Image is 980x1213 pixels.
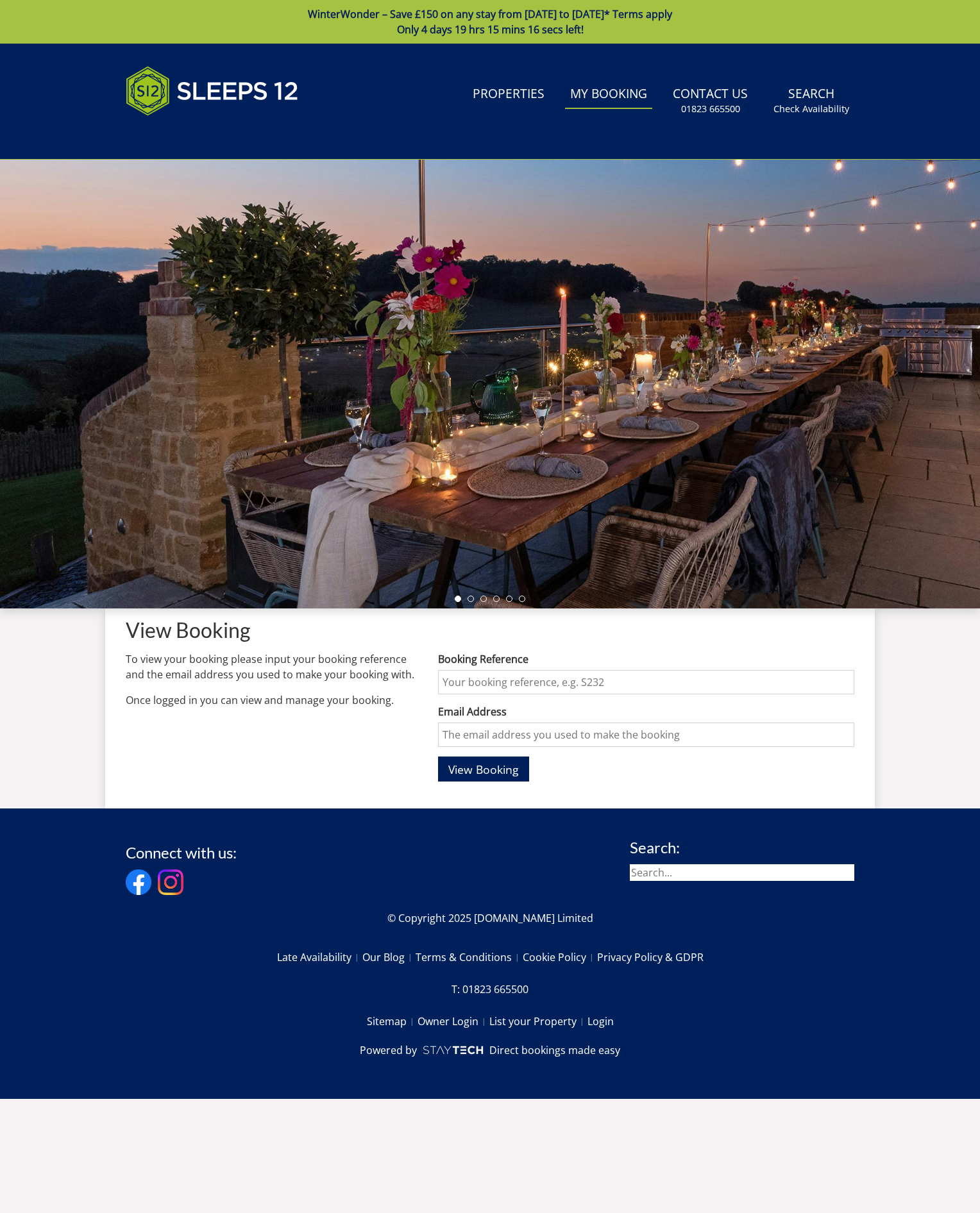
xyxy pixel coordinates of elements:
[448,762,519,777] span: View Booking
[277,946,362,968] a: Late Availability
[126,910,854,926] p: © Copyright 2025 [DOMAIN_NAME] Limited
[126,651,418,682] p: To view your booking please input your booking reference and the email address you used to make y...
[468,80,550,109] a: Properties
[452,978,528,1000] a: T: 01823 665500
[668,80,753,122] a: Contact Us01823 665500
[438,704,854,719] label: Email Address
[630,864,854,881] input: Search...
[630,839,854,856] h3: Search:
[158,869,183,895] img: Instagram
[126,619,854,641] h1: View Booking
[367,1010,418,1032] a: Sitemap
[418,1010,489,1032] a: Owner Login
[126,59,299,123] img: Sleeps 12
[587,1010,614,1032] a: Login
[438,651,854,667] label: Booking Reference
[416,946,523,968] a: Terms & Conditions
[119,131,254,142] iframe: Customer reviews powered by Trustpilot
[422,1042,484,1058] img: scrumpy.png
[397,22,584,37] span: Only 4 days 19 hrs 15 mins 16 secs left!
[523,946,597,968] a: Cookie Policy
[565,80,652,109] a: My Booking
[681,103,740,115] small: 01823 665500
[362,946,416,968] a: Our Blog
[438,670,854,694] input: Your booking reference, e.g. S232
[126,692,418,708] p: Once logged in you can view and manage your booking.
[597,946,704,968] a: Privacy Policy & GDPR
[438,723,854,747] input: The email address you used to make the booking
[773,103,849,115] small: Check Availability
[360,1042,620,1058] a: Powered byDirect bookings made easy
[768,80,854,122] a: SearchCheck Availability
[126,869,151,895] img: Facebook
[489,1010,587,1032] a: List your Property
[438,757,529,782] button: View Booking
[126,844,237,861] h3: Connect with us:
